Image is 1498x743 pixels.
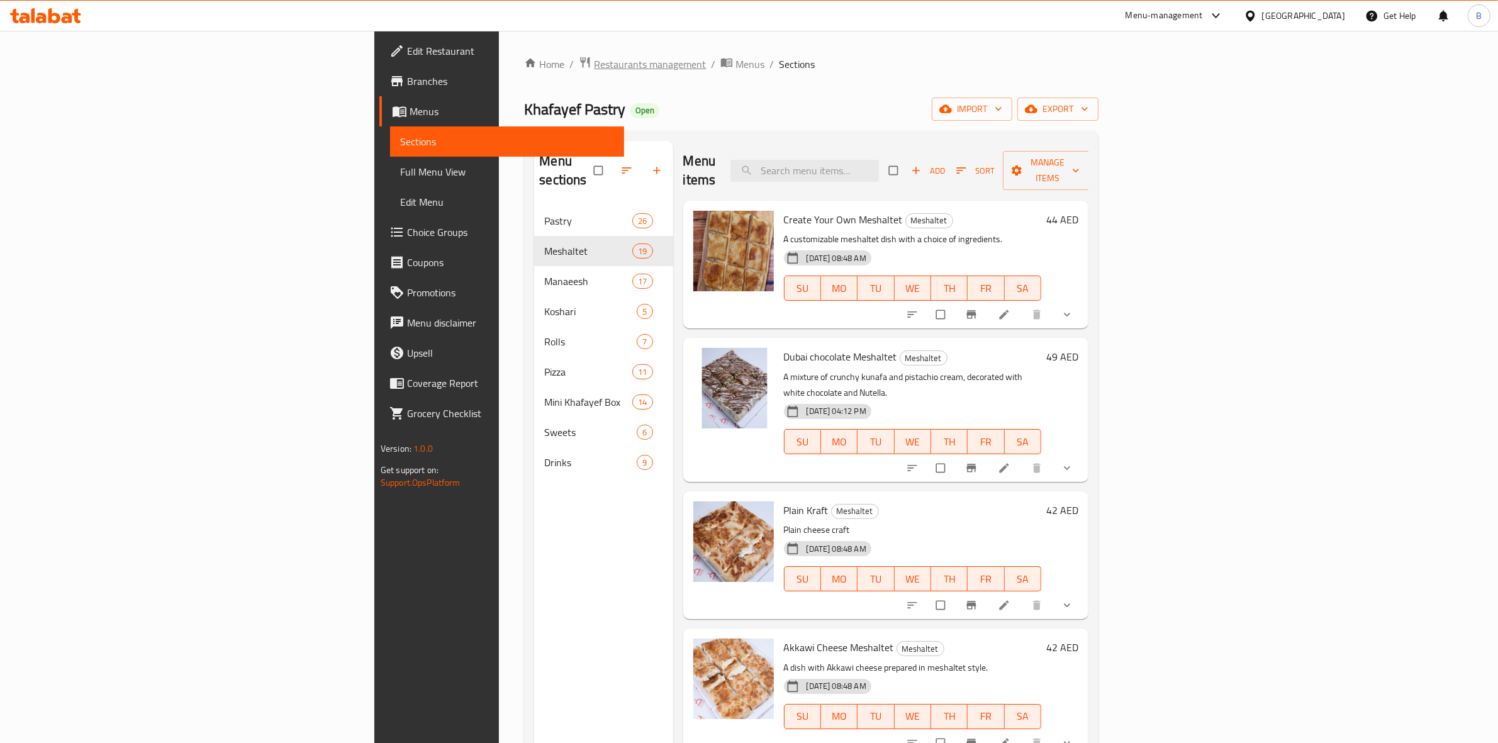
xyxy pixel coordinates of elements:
[898,301,929,328] button: sort-choices
[534,357,673,387] div: Pizza11
[1061,599,1073,612] svg: Show Choices
[968,429,1004,454] button: FR
[711,57,715,72] li: /
[1061,308,1073,321] svg: Show Choices
[832,504,878,518] span: Meshaltet
[802,543,871,555] span: [DATE] 08:48 AM
[784,522,1042,538] p: Plain cheese craft
[407,43,615,59] span: Edit Restaurant
[895,704,931,729] button: WE
[379,66,625,96] a: Branches
[632,243,652,259] div: items
[534,447,673,478] div: Drinks9
[784,210,903,229] span: Create Your Own Meshaltet
[633,396,652,408] span: 14
[802,252,871,264] span: [DATE] 08:48 AM
[826,707,852,725] span: MO
[413,440,433,457] span: 1.0.0
[544,394,632,410] span: Mini Khafayef Box
[790,570,816,588] span: SU
[1023,454,1053,482] button: delete
[630,105,659,116] span: Open
[1010,279,1036,298] span: SA
[784,660,1042,676] p: A dish with Akkawi cheese prepared in meshaltet style.
[1003,151,1092,190] button: Manage items
[958,301,988,328] button: Branch-specific-item
[936,279,963,298] span: TH
[858,704,894,729] button: TU
[784,704,821,729] button: SU
[693,211,774,291] img: Create Your Own Meshaltet
[821,566,858,591] button: MO
[630,103,659,118] div: Open
[637,457,652,469] span: 9
[826,433,852,451] span: MO
[637,455,652,470] div: items
[407,255,615,270] span: Coupons
[633,366,652,378] span: 11
[735,57,764,72] span: Menus
[931,429,968,454] button: TH
[790,433,816,451] span: SU
[390,187,625,217] a: Edit Menu
[936,570,963,588] span: TH
[932,98,1012,121] button: import
[390,126,625,157] a: Sections
[407,74,615,89] span: Branches
[637,336,652,348] span: 7
[683,152,716,189] h2: Menu items
[1053,301,1083,328] button: show more
[379,277,625,308] a: Promotions
[784,347,897,366] span: Dubai chocolate Meshaltet
[693,639,774,719] img: Akkawi Cheese Meshaltet
[1005,704,1041,729] button: SA
[379,338,625,368] a: Upsell
[637,425,652,440] div: items
[881,159,908,182] span: Select section
[784,276,821,301] button: SU
[929,456,955,480] span: Select to update
[900,570,926,588] span: WE
[1010,433,1036,451] span: SA
[863,707,889,725] span: TU
[1005,276,1041,301] button: SA
[1053,454,1083,482] button: show more
[544,425,637,440] div: Sweets
[831,504,879,519] div: Meshaltet
[720,56,764,72] a: Menus
[637,304,652,319] div: items
[956,164,995,178] span: Sort
[929,593,955,617] span: Select to update
[534,266,673,296] div: Manaeesh17
[1126,8,1203,23] div: Menu-management
[858,566,894,591] button: TU
[1023,591,1053,619] button: delete
[544,274,632,289] span: Manaeesh
[998,599,1013,612] a: Edit menu item
[579,56,706,72] a: Restaurants management
[973,570,999,588] span: FR
[895,566,931,591] button: WE
[544,243,632,259] div: Meshaltet
[544,213,632,228] div: Pastry
[534,296,673,327] div: Koshari5
[790,707,816,725] span: SU
[821,704,858,729] button: MO
[381,462,439,478] span: Get support on:
[784,566,821,591] button: SU
[730,160,879,182] input: search
[400,164,615,179] span: Full Menu View
[613,157,643,184] span: Sort sections
[379,247,625,277] a: Coupons
[594,57,706,72] span: Restaurants management
[633,245,652,257] span: 19
[1053,591,1083,619] button: show more
[802,405,871,417] span: [DATE] 04:12 PM
[544,334,637,349] span: Rolls
[407,225,615,240] span: Choice Groups
[821,429,858,454] button: MO
[1005,429,1041,454] button: SA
